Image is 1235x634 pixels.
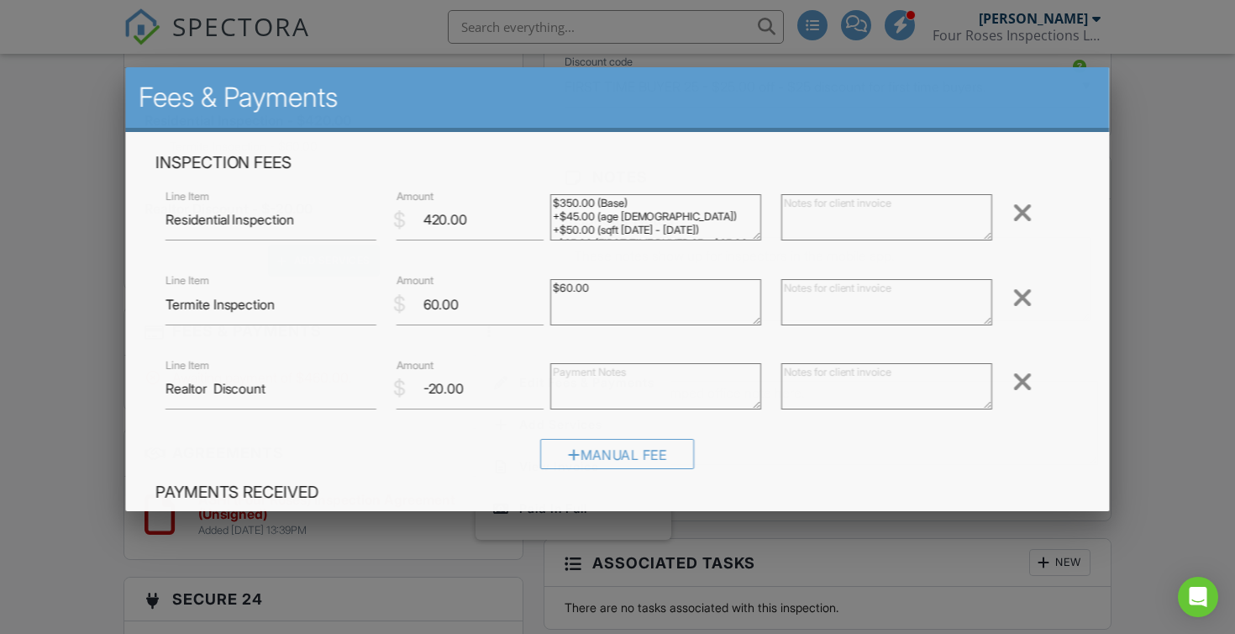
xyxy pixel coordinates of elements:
[393,290,406,319] div: $
[397,357,434,372] label: Amount
[397,189,434,204] label: Amount
[166,357,209,372] label: Line Item
[139,81,1096,114] h2: Fees & Payments
[1178,577,1218,617] div: Open Intercom Messenger
[393,205,406,234] div: $
[166,189,209,204] label: Line Item
[550,278,761,325] textarea: $60.00
[541,451,695,468] a: Manual Fee
[166,273,209,288] label: Line Item
[155,482,1080,504] h4: Payments Received
[550,194,761,240] textarea: $350.00 (Base) +$45.00 (age [DEMOGRAPHIC_DATA]) +$50.00 (sqft [DATE] - [DATE]) -$25.00 (FIRST TIM...
[393,374,406,403] div: $
[397,273,434,288] label: Amount
[541,439,695,469] div: Manual Fee
[155,152,1080,174] h4: Inspection Fees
